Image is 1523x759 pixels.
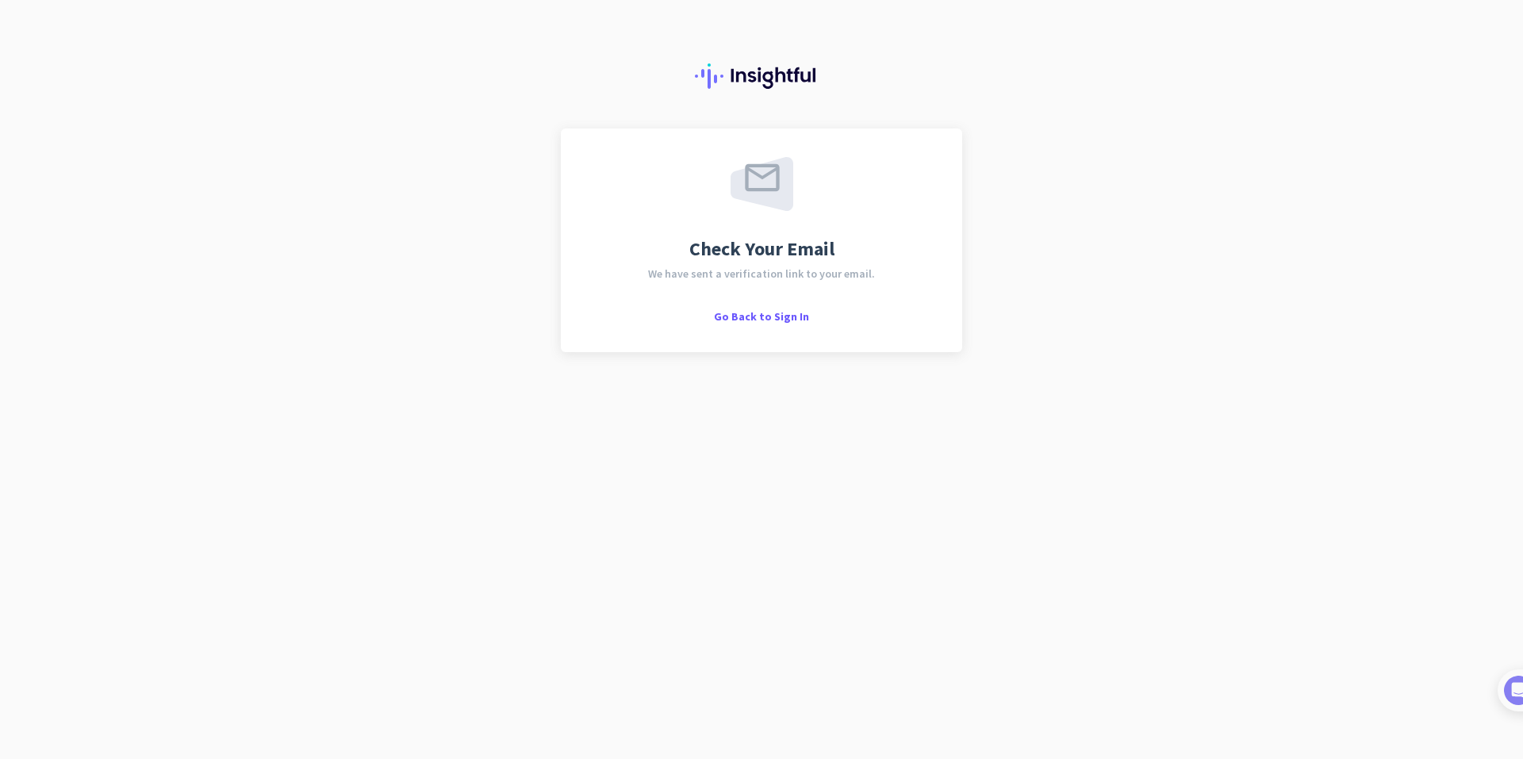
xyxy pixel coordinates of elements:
span: Go Back to Sign In [714,309,809,324]
img: email-sent [731,157,793,211]
span: Check Your Email [689,240,834,259]
img: Insightful [695,63,828,89]
span: We have sent a verification link to your email. [648,268,875,279]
